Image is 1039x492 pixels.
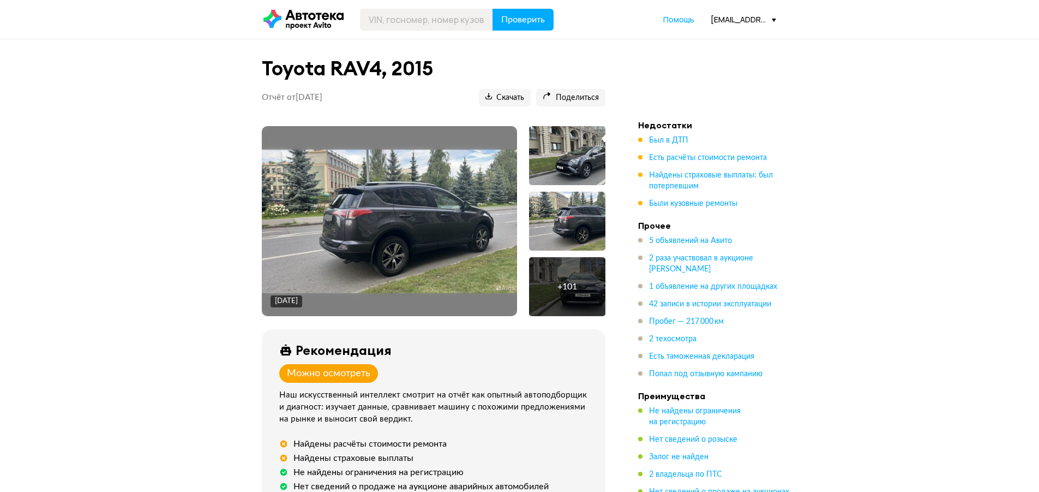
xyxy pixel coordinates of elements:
button: Скачать [479,89,531,106]
a: Помощь [663,14,694,25]
span: 42 записи в истории эксплуатации [649,300,771,308]
span: 5 объявлений на Авито [649,237,732,245]
span: Не найдены ограничения на регистрацию [649,407,741,426]
span: Были кузовные ремонты [649,200,737,208]
h4: Преимущества [638,390,791,401]
div: [DATE] [275,297,298,306]
span: Был в ДТП [649,137,688,144]
div: Найдены страховые выплаты [293,453,413,464]
div: Можно осмотреть [287,367,370,380]
button: Проверить [493,9,554,31]
span: Поделиться [543,93,599,103]
h4: Недостатки [638,120,791,131]
img: Main car [262,150,517,293]
span: Попал под отзывную кампанию [649,370,762,378]
p: Отчёт от [DATE] [262,92,322,103]
button: Поделиться [536,89,605,106]
span: Проверить [501,15,545,24]
span: Скачать [485,93,524,103]
span: Есть расчёты стоимости ремонта [649,154,767,162]
div: + 101 [557,281,577,292]
div: Нет сведений о продаже на аукционе аварийных автомобилей [293,481,549,492]
div: Рекомендация [296,342,392,358]
span: Найдены страховые выплаты: был потерпевшим [649,171,773,190]
span: 2 техосмотра [649,335,696,343]
span: 2 владельца по ПТС [649,471,722,478]
div: Наш искусственный интеллект смотрит на отчёт как опытный автоподборщик и диагност: изучает данные... [279,389,592,425]
div: [EMAIL_ADDRESS][DOMAIN_NAME] [711,14,776,25]
div: Не найдены ограничения на регистрацию [293,467,464,478]
span: Есть таможенная декларация [649,353,754,360]
h4: Прочее [638,220,791,231]
span: Нет сведений о розыске [649,436,737,443]
input: VIN, госномер, номер кузова [360,9,493,31]
span: 2 раза участвовал в аукционе [PERSON_NAME] [649,254,753,273]
span: 1 объявление на других площадках [649,283,777,291]
span: Залог не найден [649,453,708,461]
span: Пробег — 217 000 км [649,318,724,325]
h1: Toyota RAV4, 2015 [262,57,605,80]
div: Найдены расчёты стоимости ремонта [293,438,447,449]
